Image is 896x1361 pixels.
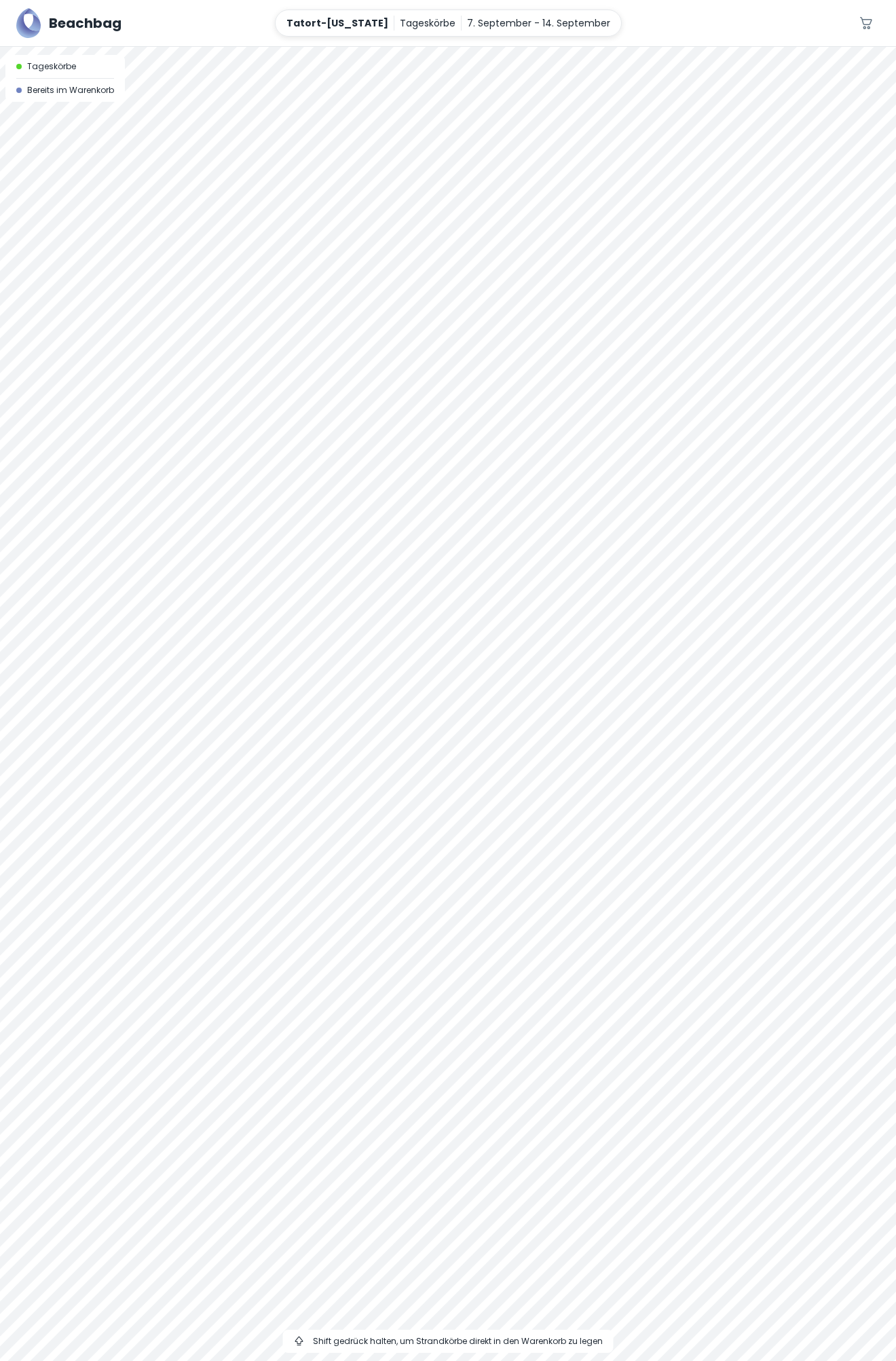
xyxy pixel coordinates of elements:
span: Shift gedrück halten, um Strandkörbe direkt in den Warenkorb zu legen [313,1335,603,1347]
h5: Beachbag [49,13,122,33]
span: Tageskörbe [27,60,76,73]
img: Beachbag [16,8,41,38]
p: Tatort-[US_STATE] [286,16,388,31]
p: Tageskörbe [400,16,455,31]
span: Bereits im Warenkorb [27,84,114,96]
p: 7. September - 14. September [467,16,610,31]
